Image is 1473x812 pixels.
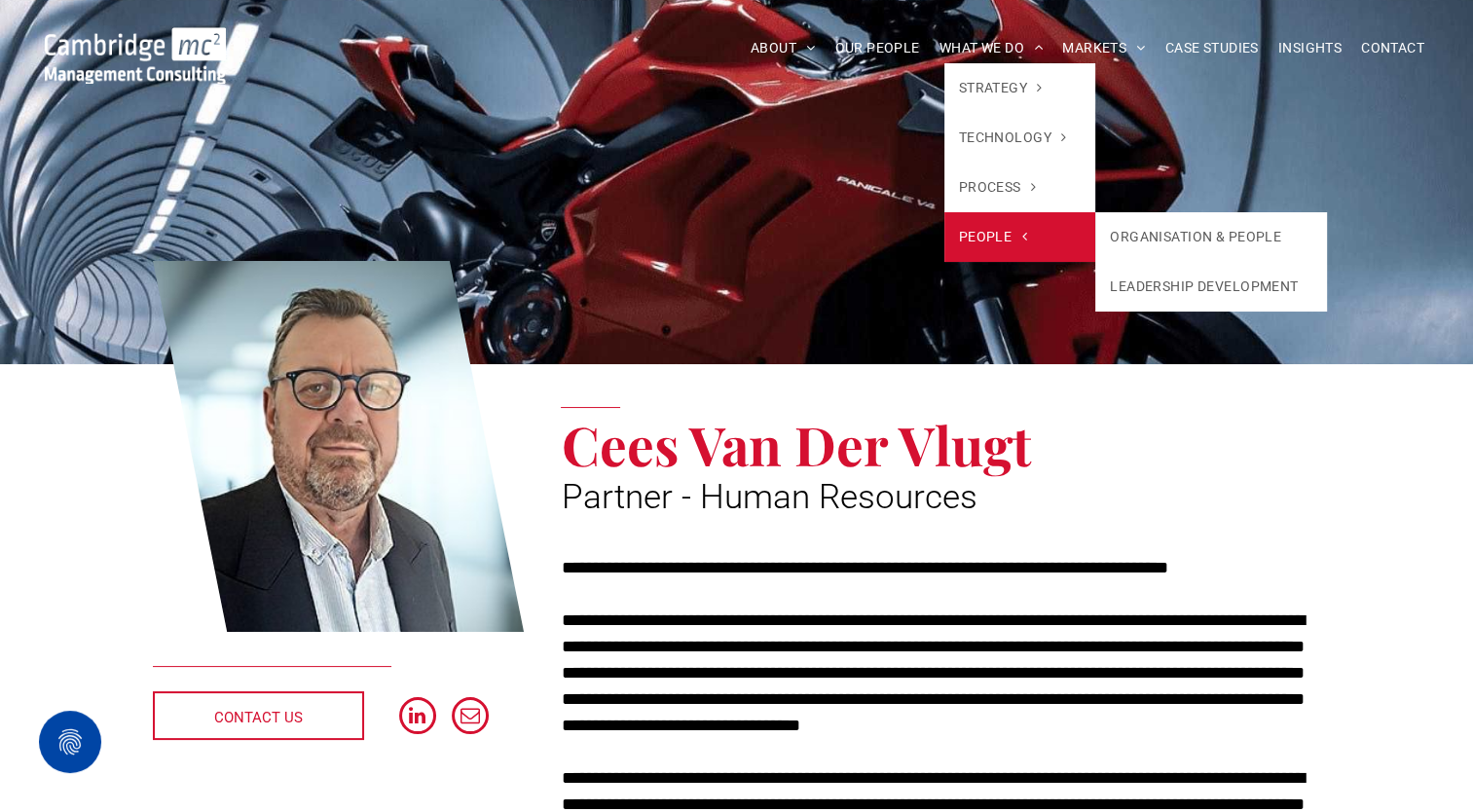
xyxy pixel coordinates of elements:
span: CONTACT US [214,693,303,742]
a: CASE STUDIES [1156,33,1269,63]
a: STRATEGY [944,63,1096,113]
a: ABOUT [741,33,826,63]
img: Go to Homepage [45,27,226,84]
a: CONTACT [1351,33,1434,63]
a: OUR PEOPLE [825,33,929,63]
span: Cees Van Der Vlugt [561,408,1030,480]
span: PEOPLE [959,227,1027,247]
a: WHAT WE DO [930,33,1053,63]
span: WHAT WE DO [939,33,1044,63]
a: TECHNOLOGY [944,113,1096,163]
a: email [452,697,489,739]
span: TECHNOLOGY [959,128,1067,148]
a: LEADERSHIP DEVELOPMENT [1095,262,1327,312]
a: Your Business Transformed | Cambridge Management Consulting [45,30,226,51]
a: Cees Van Der Vlugt | Partner - Human Resources | Cambridge Management Consulting [153,258,525,636]
a: ORGANISATION & PEOPLE [1095,212,1327,262]
a: PEOPLE [944,212,1096,262]
a: MARKETS [1052,33,1155,63]
span: STRATEGY [959,78,1043,98]
a: PROCESS [944,163,1096,212]
a: INSIGHTS [1269,33,1351,63]
a: CONTACT US [153,691,364,740]
span: PROCESS [959,177,1036,198]
a: linkedin [399,697,436,739]
span: Partner - Human Resources [561,477,976,517]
